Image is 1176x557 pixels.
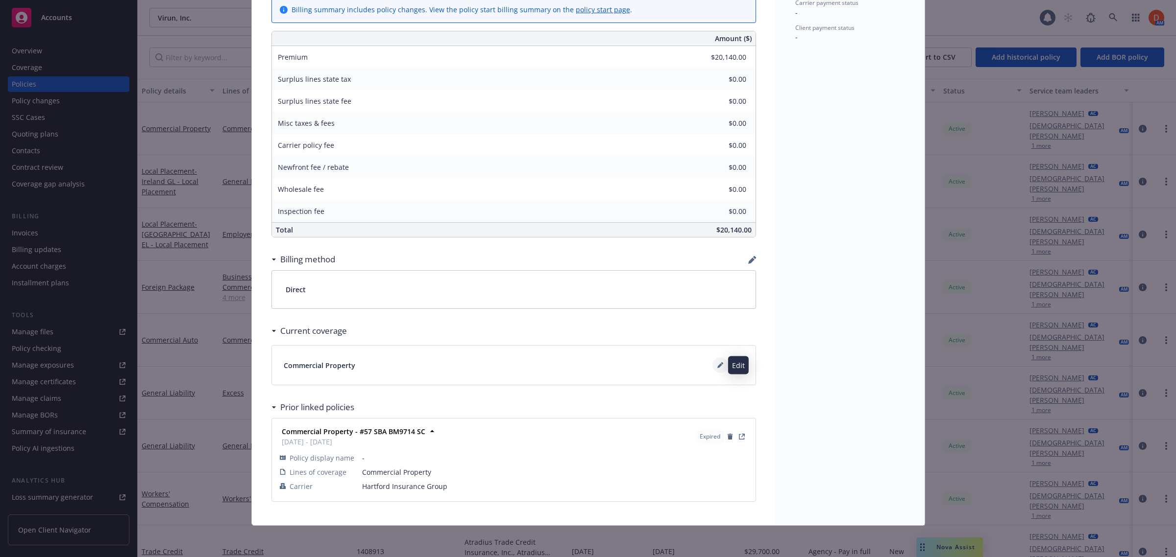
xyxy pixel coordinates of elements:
[715,33,752,44] span: Amount ($)
[280,401,354,414] h3: Prior linked policies
[271,325,347,337] div: Current coverage
[280,325,347,337] h3: Current coverage
[362,481,748,491] span: Hartford Insurance Group
[278,207,324,216] span: Inspection fee
[688,94,752,109] input: 0.00
[271,253,335,266] div: Billing method
[272,271,756,308] div: Direct
[278,185,324,194] span: Wholesale fee
[292,4,632,15] div: Billing summary includes policy changes. View the policy start billing summary on the .
[284,360,355,371] span: Commercial Property
[278,74,351,84] span: Surplus lines state tax
[278,52,308,62] span: Premium
[688,116,752,131] input: 0.00
[282,427,425,436] strong: Commercial Property - #57 SBA BM9714 SC
[362,453,748,463] span: -
[276,225,293,234] span: Total
[688,50,752,65] input: 0.00
[278,96,351,106] span: Surplus lines state fee
[688,182,752,197] input: 0.00
[576,5,630,14] a: policy start page
[795,32,798,42] span: -
[700,432,720,441] span: Expired
[795,23,855,32] span: Client payment status
[278,118,335,128] span: Misc taxes & fees
[795,8,798,17] span: -
[688,72,752,87] input: 0.00
[282,437,425,447] span: [DATE] - [DATE]
[278,162,349,172] span: Newfront fee / rebate
[280,253,335,266] h3: Billing method
[688,160,752,175] input: 0.00
[688,204,752,219] input: 0.00
[278,140,334,150] span: Carrier policy fee
[688,138,752,153] input: 0.00
[362,467,748,477] span: Commercial Property
[271,401,354,414] div: Prior linked policies
[290,467,346,477] span: Lines of coverage
[290,453,354,463] span: Policy display name
[290,481,313,491] span: Carrier
[716,225,752,234] span: $20,140.00
[736,431,748,442] a: View Policy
